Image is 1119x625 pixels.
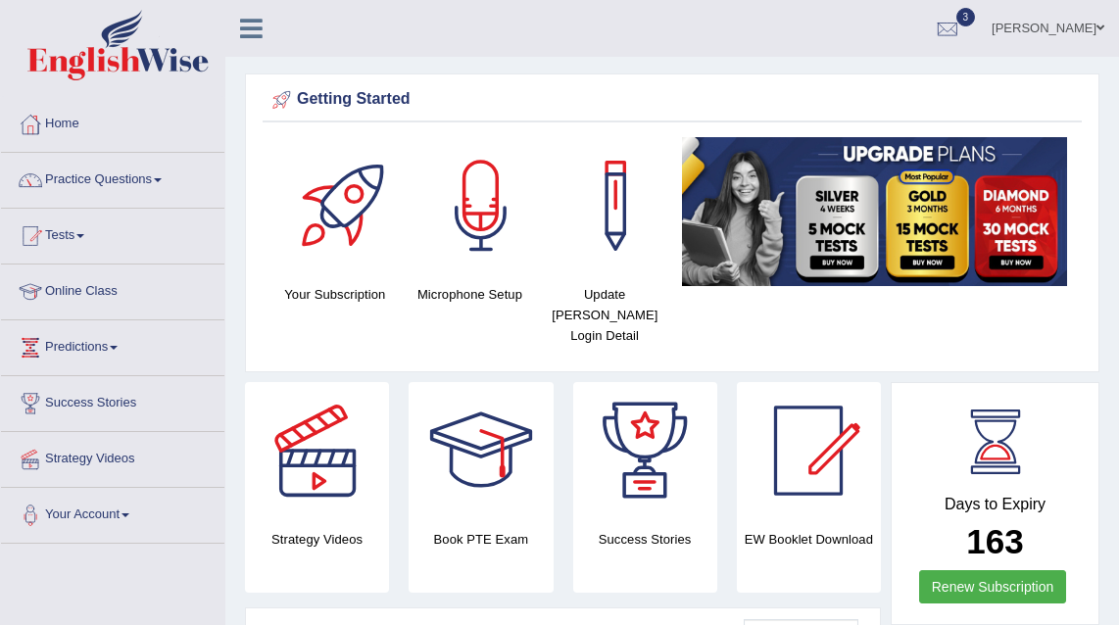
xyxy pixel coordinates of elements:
[1,376,224,425] a: Success Stories
[1,209,224,258] a: Tests
[547,284,662,346] h4: Update [PERSON_NAME] Login Detail
[573,529,717,550] h4: Success Stories
[1,153,224,202] a: Practice Questions
[966,522,1023,560] b: 163
[682,137,1067,286] img: small5.jpg
[1,488,224,537] a: Your Account
[413,284,528,305] h4: Microphone Setup
[1,97,224,146] a: Home
[409,529,553,550] h4: Book PTE Exam
[1,320,224,369] a: Predictions
[1,432,224,481] a: Strategy Videos
[737,529,881,550] h4: EW Booklet Download
[1,264,224,313] a: Online Class
[268,85,1077,115] div: Getting Started
[277,284,393,305] h4: Your Subscription
[956,8,976,26] span: 3
[919,570,1067,603] a: Renew Subscription
[245,529,389,550] h4: Strategy Videos
[913,496,1077,513] h4: Days to Expiry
